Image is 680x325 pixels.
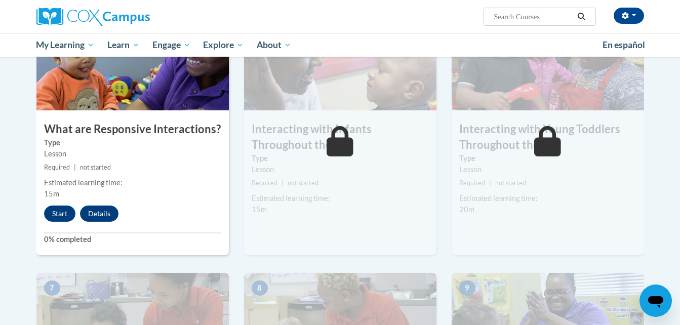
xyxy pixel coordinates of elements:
a: Explore [196,33,250,57]
a: Engage [146,33,197,57]
a: Learn [101,33,146,57]
h3: Interacting with Young Toddlers Throughout the Day [452,121,644,153]
span: not started [495,179,526,187]
div: Main menu [21,33,659,57]
div: Estimated learning time: [459,193,636,204]
span: 9 [459,280,475,296]
a: My Learning [30,33,101,57]
div: Estimated learning time: [44,177,221,188]
span: Learn [107,39,139,51]
span: About [257,39,291,51]
img: Course Image [452,9,644,110]
div: Lesson [44,148,221,159]
span: | [489,179,491,187]
span: 15m [252,205,267,214]
span: Required [44,164,70,171]
span: | [74,164,76,171]
span: Engage [152,39,190,51]
span: 15m [44,189,59,198]
label: Type [459,153,636,164]
div: Estimated learning time: [252,193,429,204]
span: 20m [459,205,474,214]
img: Cox Campus [36,8,150,26]
span: 8 [252,280,268,296]
a: About [250,33,298,57]
a: En español [596,34,652,56]
label: 0% completed [44,234,221,245]
button: Account Settings [614,8,644,24]
button: Search [574,11,589,23]
div: Lesson [459,164,636,175]
iframe: Button to launch messaging window [639,285,672,317]
h3: Interacting with Infants Throughout the Day [244,121,436,153]
span: En español [603,39,645,50]
input: Search Courses [493,11,574,23]
span: Explore [203,39,244,51]
span: not started [80,164,111,171]
span: Required [252,179,277,187]
button: Start [44,206,75,222]
img: Course Image [36,9,229,110]
span: not started [288,179,318,187]
div: Lesson [252,164,429,175]
button: Details [80,206,118,222]
span: Required [459,179,485,187]
h3: What are Responsive Interactions? [36,121,229,137]
a: Cox Campus [36,8,229,26]
span: My Learning [36,39,94,51]
span: 7 [44,280,60,296]
label: Type [252,153,429,164]
img: Course Image [244,9,436,110]
label: Type [44,137,221,148]
span: | [282,179,284,187]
